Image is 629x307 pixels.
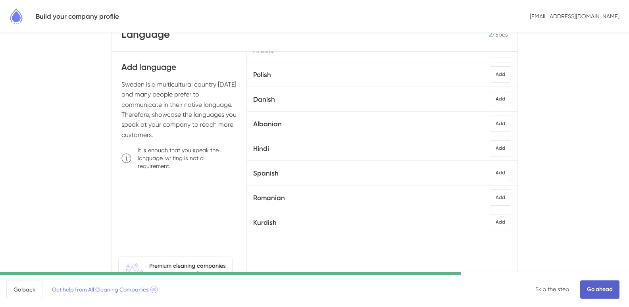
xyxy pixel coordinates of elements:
[253,194,285,202] font: Romanian
[121,28,170,41] font: Language
[496,170,505,176] font: Add
[489,31,492,38] font: 2
[498,31,508,38] font: pcs
[13,286,35,293] font: Go back
[530,13,619,19] font: [EMAIL_ADDRESS][DOMAIN_NAME]
[492,31,495,38] font: /
[587,286,613,293] font: Go ahead
[496,145,505,151] font: Add
[253,169,279,177] font: Spanish
[253,71,271,79] font: Polish
[52,286,148,293] font: Get help from All Cleaning Companies
[253,95,275,103] font: Danish
[580,280,619,299] a: Go ahead
[496,96,505,102] font: Add
[253,218,277,226] font: Kurdish
[496,219,505,225] font: Add
[138,147,219,169] font: It is enough that you speak the language, writing is not a requirement.
[535,286,569,292] a: Skip the step
[253,120,282,128] font: Albanian
[496,121,505,126] font: Add
[496,71,505,77] font: Add
[253,145,269,153] font: Hindi
[149,262,226,277] font: Premium cleaning companies get 15 times more leads.
[496,195,505,200] font: Add
[121,81,237,139] font: Sweden is a multicultural country [DATE] and many people prefer to communicate in their native la...
[6,6,26,26] img: All Cleaning Companies
[6,280,42,299] a: Go back
[36,12,119,20] font: Build your company profile
[121,62,176,72] font: Add language
[52,285,158,294] span: Get help from All Cleaning Companies
[495,31,498,38] font: 5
